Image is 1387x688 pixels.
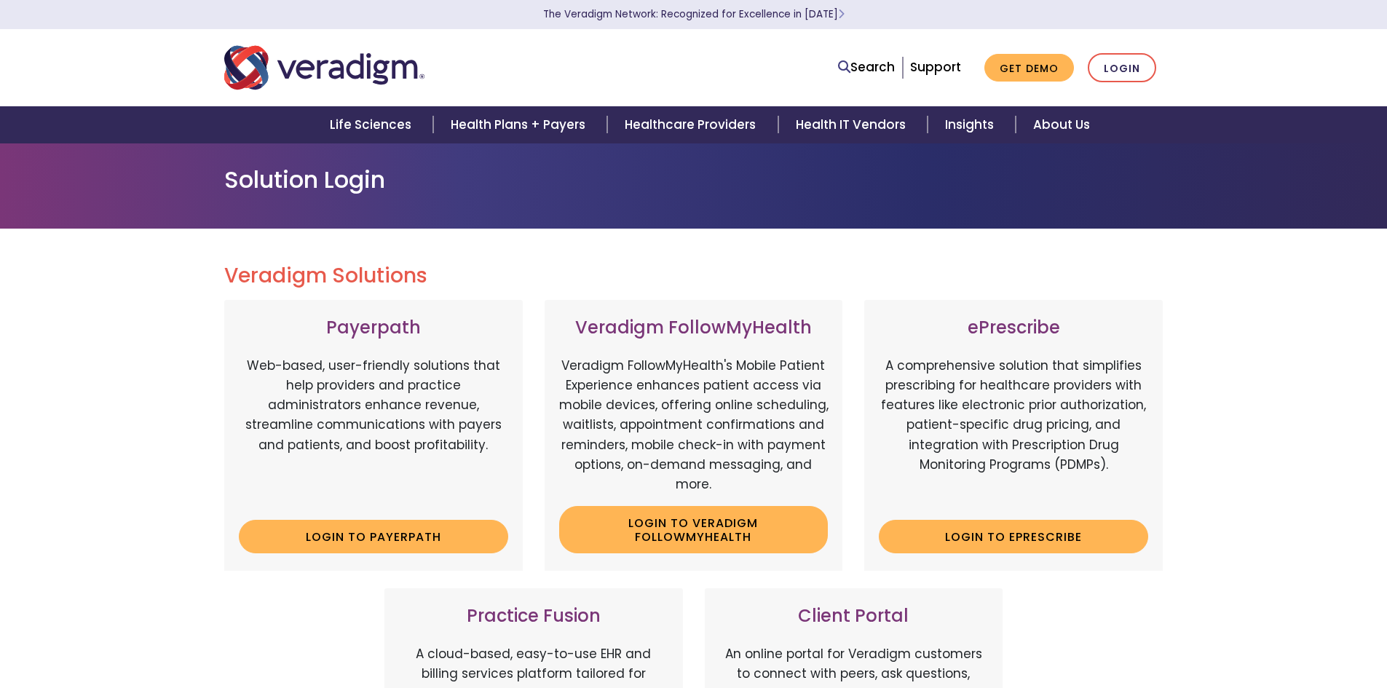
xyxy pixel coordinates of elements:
img: Veradigm logo [224,44,424,92]
h3: Client Portal [719,606,989,627]
a: Get Demo [984,54,1074,82]
a: About Us [1016,106,1107,143]
p: Web-based, user-friendly solutions that help providers and practice administrators enhance revenu... [239,356,508,509]
a: Login to ePrescribe [879,520,1148,553]
a: Life Sciences [312,106,433,143]
h3: Practice Fusion [399,606,668,627]
a: Support [910,58,961,76]
h3: ePrescribe [879,317,1148,339]
a: Login to Payerpath [239,520,508,553]
a: Health Plans + Payers [433,106,607,143]
a: Insights [928,106,1016,143]
h1: Solution Login [224,166,1163,194]
a: Login [1088,53,1156,83]
h3: Payerpath [239,317,508,339]
a: Healthcare Providers [607,106,778,143]
h3: Veradigm FollowMyHealth [559,317,829,339]
a: Search [838,58,895,77]
p: A comprehensive solution that simplifies prescribing for healthcare providers with features like ... [879,356,1148,509]
a: Login to Veradigm FollowMyHealth [559,506,829,553]
a: The Veradigm Network: Recognized for Excellence in [DATE]Learn More [543,7,845,21]
a: Health IT Vendors [778,106,928,143]
span: Learn More [838,7,845,21]
p: Veradigm FollowMyHealth's Mobile Patient Experience enhances patient access via mobile devices, o... [559,356,829,494]
h2: Veradigm Solutions [224,264,1163,288]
